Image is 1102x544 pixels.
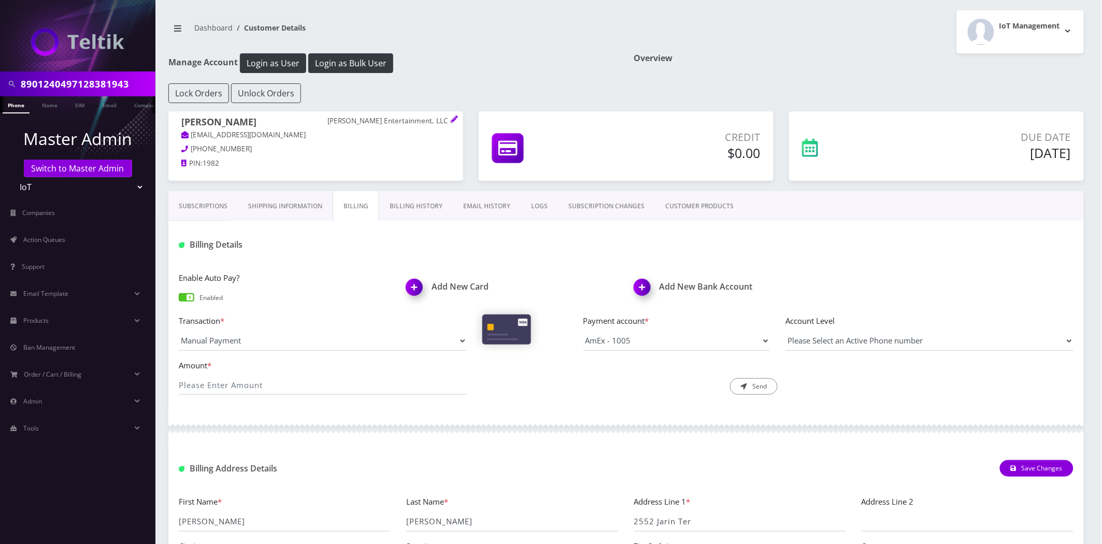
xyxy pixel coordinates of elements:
a: Login as Bulk User [308,56,393,68]
h2: IoT Management [999,22,1060,31]
input: Address Line 1 [634,512,846,532]
h1: Manage Account [168,53,619,73]
img: Add New Card [401,276,432,306]
label: Address Line 2 [862,496,914,508]
span: Admin [23,397,42,406]
img: Billing Address Detail [179,466,184,472]
a: Switch to Master Admin [24,160,132,177]
nav: breadcrumb [168,17,619,47]
a: Billing History [379,191,453,221]
h1: Overview [634,53,1084,63]
h1: Add New Card [406,282,618,292]
label: Address Line 1 [634,496,691,508]
button: Login as Bulk User [308,53,393,73]
h1: Billing Details [179,240,467,250]
img: Cards [482,314,531,345]
span: Tools [23,424,39,433]
span: 1982 [203,159,219,168]
label: Amount [179,360,467,371]
button: IoT Management [957,10,1084,53]
button: Save Changes [1000,460,1074,477]
button: Unlock Orders [231,83,301,103]
input: First Name [179,512,391,532]
span: Ban Management [23,343,75,352]
img: Billing Details [179,242,184,248]
a: Billing [333,191,379,221]
a: Email [97,96,122,112]
span: Order / Cart / Billing [24,370,82,379]
a: Subscriptions [168,191,238,221]
span: Products [23,316,49,325]
button: Login as User [240,53,306,73]
span: Action Queues [23,235,65,244]
p: Due Date [897,130,1071,145]
label: Account Level [785,315,1074,327]
input: Please Enter Amount [179,375,467,395]
a: Add New CardAdd New Card [406,282,618,292]
button: Send [730,378,778,395]
span: Support [22,262,45,271]
label: Enable Auto Pay? [179,272,391,284]
h1: Add New Bank Account [634,282,846,292]
p: Credit [610,130,761,145]
a: CUSTOMER PRODUCTS [655,191,745,221]
p: Enabled [199,293,223,303]
a: Shipping Information [238,191,333,221]
li: Customer Details [233,22,306,33]
img: IoT [31,28,124,56]
input: Last Name [406,512,618,532]
a: EMAIL HISTORY [453,191,521,221]
span: Email Template [23,289,68,298]
a: Dashboard [194,23,233,33]
button: Lock Orders [168,83,229,103]
a: Phone [3,96,30,113]
a: SIM [70,96,90,112]
p: [PERSON_NAME] Entertainment, LLC [327,117,450,126]
a: Company [129,96,164,112]
h5: $0.00 [610,145,761,161]
h1: [PERSON_NAME] [181,117,450,130]
h1: Billing Address Details [179,464,467,474]
input: Search in Company [21,74,153,94]
span: Companies [23,208,55,217]
label: Payment account [583,315,770,327]
label: Last Name [406,496,448,508]
a: Name [37,96,63,112]
a: Login as User [238,56,308,68]
a: LOGS [521,191,558,221]
label: Transaction [179,315,467,327]
img: Add New Bank Account [629,276,660,306]
h5: [DATE] [897,145,1071,161]
label: First Name [179,496,222,508]
a: Add New Bank AccountAdd New Bank Account [634,282,846,292]
a: [EMAIL_ADDRESS][DOMAIN_NAME] [181,130,306,140]
a: PIN: [181,159,203,169]
span: [PHONE_NUMBER] [191,144,252,153]
a: SUBSCRIPTION CHANGES [558,191,655,221]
